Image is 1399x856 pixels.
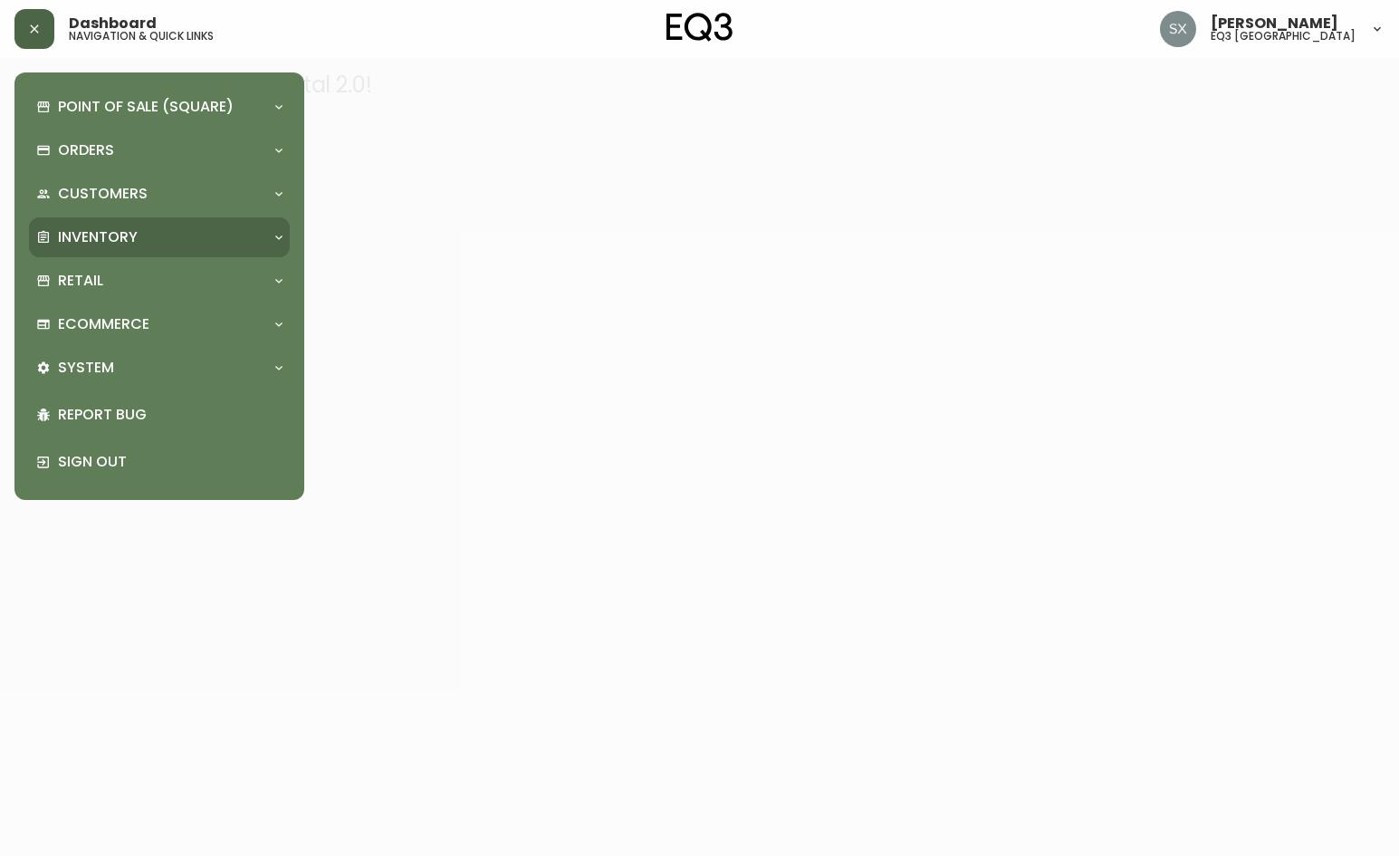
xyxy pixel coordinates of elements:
[58,405,283,425] p: Report Bug
[58,358,114,378] p: System
[58,271,103,291] p: Retail
[58,452,283,472] p: Sign Out
[1211,16,1338,31] span: [PERSON_NAME]
[29,304,290,344] div: Ecommerce
[29,217,290,257] div: Inventory
[29,438,290,486] div: Sign Out
[29,174,290,214] div: Customers
[1211,31,1356,42] h5: eq3 [GEOGRAPHIC_DATA]
[29,261,290,301] div: Retail
[29,348,290,388] div: System
[58,314,149,334] p: Ecommerce
[58,140,114,160] p: Orders
[58,184,148,204] p: Customers
[69,16,157,31] span: Dashboard
[29,87,290,127] div: Point of Sale (Square)
[58,227,138,247] p: Inventory
[666,13,733,42] img: logo
[29,130,290,170] div: Orders
[58,97,234,117] p: Point of Sale (Square)
[69,31,214,42] h5: navigation & quick links
[29,391,290,438] div: Report Bug
[1160,11,1196,47] img: 9bed32e6c1122ad8f4cc12a65e43498a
